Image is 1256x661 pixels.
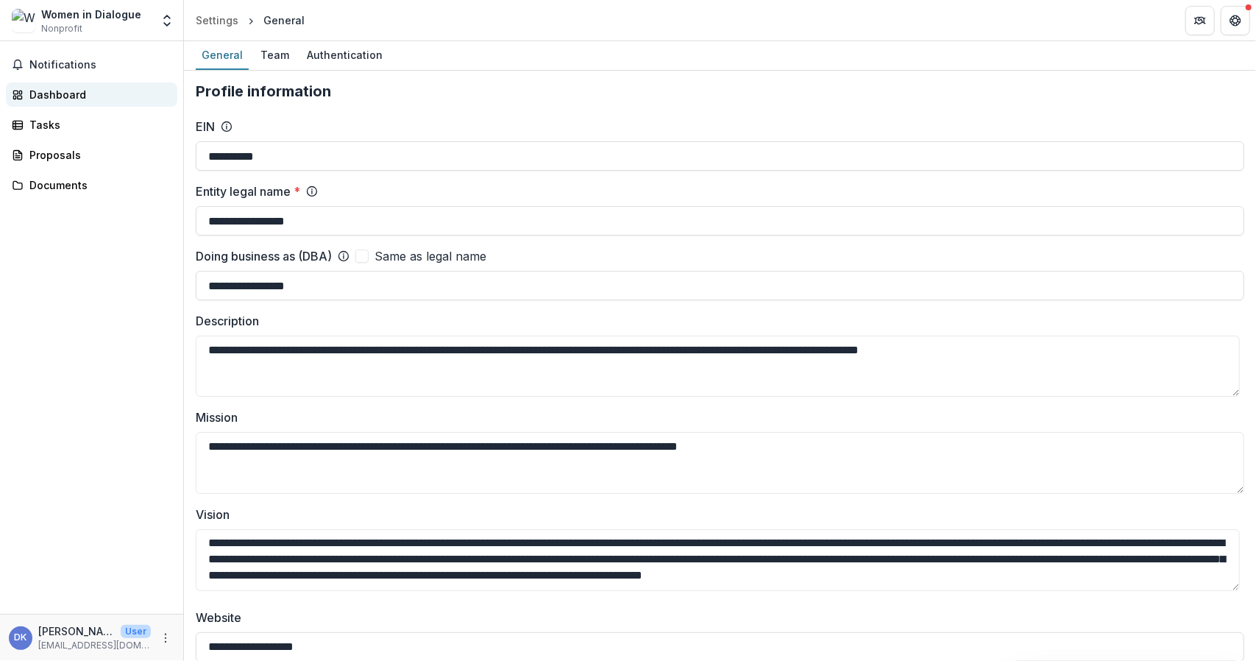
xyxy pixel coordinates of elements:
nav: breadcrumb [190,10,311,31]
div: General [263,13,305,28]
div: Women in Dialogue [41,7,141,22]
div: Dean Kendall [15,633,27,643]
button: Get Help [1221,6,1250,35]
a: Proposals [6,143,177,167]
label: Description [196,312,1235,330]
a: Authentication [301,41,388,70]
div: Proposals [29,147,166,163]
a: Team [255,41,295,70]
p: User [121,625,151,638]
p: [PERSON_NAME] [38,623,115,639]
span: Same as legal name [375,247,486,265]
button: Partners [1185,6,1215,35]
div: Tasks [29,117,166,132]
label: Mission [196,409,1235,426]
a: Documents [6,173,177,197]
span: Nonprofit [41,22,82,35]
a: Dashboard [6,82,177,107]
span: Notifications [29,59,171,71]
a: General [196,41,249,70]
div: General [196,44,249,66]
label: Website [196,609,1235,626]
div: Documents [29,177,166,193]
label: EIN [196,118,215,135]
h2: Profile information [196,82,1244,100]
div: Authentication [301,44,388,66]
p: [EMAIL_ADDRESS][DOMAIN_NAME] [38,639,151,652]
img: Women in Dialogue [12,9,35,32]
label: Vision [196,506,1235,523]
button: Notifications [6,53,177,77]
label: Entity legal name [196,183,300,200]
a: Settings [190,10,244,31]
div: Settings [196,13,238,28]
label: Doing business as (DBA) [196,247,332,265]
button: Open entity switcher [157,6,177,35]
div: Dashboard [29,87,166,102]
div: Team [255,44,295,66]
button: More [157,629,174,647]
a: Tasks [6,113,177,137]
